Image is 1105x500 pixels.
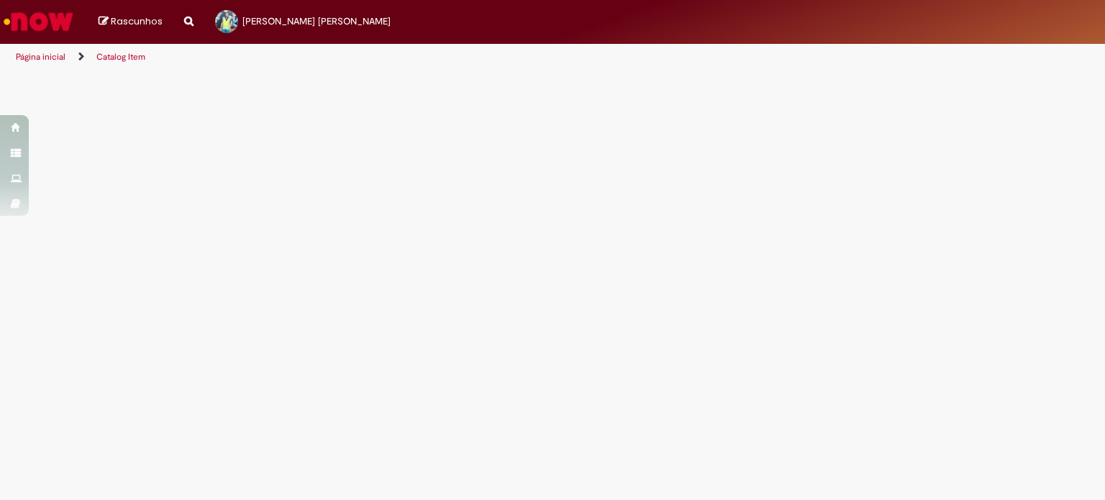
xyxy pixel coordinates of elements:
[1,7,76,36] img: ServiceNow
[16,51,65,63] a: Página inicial
[96,51,145,63] a: Catalog Item
[99,15,163,29] a: Rascunhos
[111,14,163,28] span: Rascunhos
[242,15,391,27] span: [PERSON_NAME] [PERSON_NAME]
[11,44,726,71] ul: Trilhas de página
